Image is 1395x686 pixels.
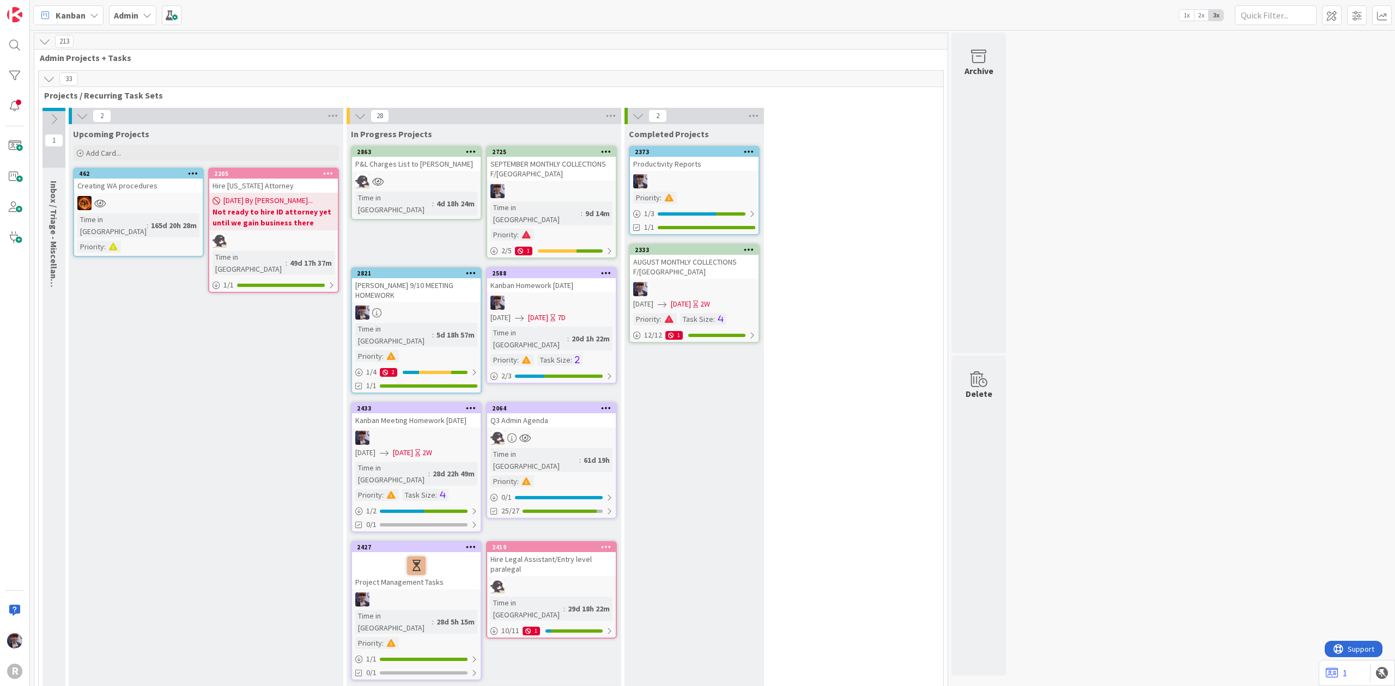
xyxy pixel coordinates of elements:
[630,207,759,220] div: 1/3
[490,312,511,323] span: [DATE]
[74,169,203,179] div: 462
[382,637,384,649] span: :
[355,431,369,445] img: ML
[487,491,616,504] div: 0/1
[501,245,512,256] span: 2 / 5
[486,267,617,384] a: 2588Kanban Homework [DATE]ML[DATE][DATE]7DTime in [GEOGRAPHIC_DATA]:20d 1h 22mPriority:Task Size:2/3
[486,541,617,639] a: 2419Hire Legal Assistant/Entry level paralegalKNTime in [GEOGRAPHIC_DATA]:29d 18h 22m10/111
[633,282,647,296] img: ML
[487,542,616,552] div: 2419
[487,413,616,427] div: Q3 Admin Agenda
[428,468,430,480] span: :
[635,246,759,254] div: 2333
[571,354,572,366] span: :
[355,462,428,486] div: Time in [GEOGRAPHIC_DATA]
[1235,5,1317,25] input: Quick Filter...
[77,213,147,237] div: Time in [GEOGRAPHIC_DATA]
[630,147,759,171] div: 2373Productivity Reports
[352,542,481,589] div: 2427Project Management Tasks
[671,298,691,310] span: [DATE]
[352,413,481,427] div: Kanban Meeting Homework [DATE]
[213,234,227,248] img: KN
[569,333,612,345] div: 20d 1h 22m
[380,368,397,377] div: 2
[355,323,432,347] div: Time in [GEOGRAPHIC_DATA]
[434,198,477,210] div: 4d 18h 24m
[435,489,437,501] span: :
[700,298,710,310] div: 2W
[366,667,377,678] span: 0/1
[351,128,432,139] span: In Progress Projects
[357,269,481,277] div: 2821
[432,329,434,341] span: :
[432,198,434,210] span: :
[352,652,481,666] div: 1/1
[633,174,647,188] img: ML
[633,192,660,204] div: Priority
[366,366,377,378] span: 1 / 4
[352,431,481,445] div: ML
[487,157,616,181] div: SEPTEMBER MONTHLY COLLECTIONS F/[GEOGRAPHIC_DATA]
[487,552,616,576] div: Hire Legal Assistant/Entry level paralegal
[371,109,389,122] span: 28
[629,146,760,235] a: 2373Productivity ReportsMLPriority:1/31/1
[213,206,335,228] b: Not ready to hire ID attorney yet until we gain business there
[490,184,505,198] img: ML
[434,616,477,628] div: 28d 5h 15m
[352,592,481,607] div: ML
[487,278,616,292] div: Kanban Homework [DATE]
[114,10,138,21] b: Admin
[287,257,335,269] div: 49d 17h 37m
[209,179,338,193] div: Hire [US_STATE] Attorney
[286,257,287,269] span: :
[490,597,563,621] div: Time in [GEOGRAPHIC_DATA]
[490,431,505,445] img: KN
[432,616,434,628] span: :
[680,313,713,325] div: Task Size
[492,543,616,551] div: 2419
[633,313,660,325] div: Priority
[366,519,377,530] span: 0/1
[567,333,569,345] span: :
[630,147,759,157] div: 2373
[644,222,654,233] span: 1/1
[382,489,384,501] span: :
[352,305,481,320] div: ML
[352,365,481,379] div: 1/42
[492,269,616,277] div: 2588
[86,148,121,158] span: Add Card...
[487,268,616,292] div: 2588Kanban Homework [DATE]
[352,542,481,552] div: 2427
[357,405,481,412] div: 2433
[147,219,148,231] span: :
[965,64,993,77] div: Archive
[563,603,565,615] span: :
[629,244,760,343] a: 2333AUGUST MONTHLY COLLECTIONS F/[GEOGRAPHIC_DATA]ML[DATE][DATE]2WPriority:Task Size:12/121
[209,169,338,179] div: 2205
[104,241,106,253] span: :
[660,192,662,204] span: :
[487,147,616,157] div: 2725
[7,633,22,648] img: ML
[492,405,616,412] div: 2064
[44,90,930,101] span: Projects / Recurring Task Sets
[209,169,338,193] div: 2205Hire [US_STATE] Attorney
[487,296,616,310] div: ML
[402,489,435,501] div: Task Size
[1194,10,1209,21] span: 2x
[355,489,382,501] div: Priority
[23,2,50,15] span: Support
[208,168,339,293] a: 2205Hire [US_STATE] Attorney[DATE] By [PERSON_NAME]...Not ready to hire ID attorney yet until we ...
[517,354,519,366] span: :
[393,447,413,458] span: [DATE]
[501,492,512,503] span: 0 / 1
[660,313,662,325] span: :
[48,181,59,298] span: Inbox / Triage - Miscellaneous
[434,329,477,341] div: 5d 18h 57m
[56,9,86,22] span: Kanban
[501,505,519,517] span: 25/27
[355,610,432,634] div: Time in [GEOGRAPHIC_DATA]
[73,128,149,139] span: Upcoming Projects
[352,504,481,518] div: 1/2
[966,387,992,400] div: Delete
